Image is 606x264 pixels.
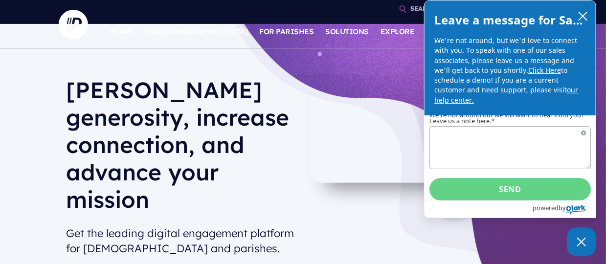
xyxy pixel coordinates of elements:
[434,36,586,105] p: We're not around, but we'd love to connect with you. To speak with one of our sales associates, p...
[533,201,596,218] a: Powered by Olark
[434,85,578,104] a: our help center.
[575,9,591,22] button: close chatbox
[146,15,248,49] a: FOR [DEMOGRAPHIC_DATA]
[67,76,295,221] h1: [PERSON_NAME] generosity, increase connection, and advance your mission
[381,15,415,49] a: EXPLORE
[429,112,591,125] label: We're not around but we still want to hear from you! Leave us a note here.*
[533,201,559,214] span: powered
[559,201,565,214] span: by
[429,178,591,200] button: Send
[567,227,596,257] button: Close Chatbox
[434,10,586,30] h2: Leave a message for Sales!
[429,126,591,169] textarea: We're not around but we still want to hear from you! Leave us a note here.
[67,222,295,260] h2: Get the leading digital engagement platform for [DEMOGRAPHIC_DATA] and parishes.
[581,131,586,135] span: Required field
[260,15,314,49] a: FOR PARISHES
[528,66,561,75] a: Click Here
[326,15,369,49] a: SOLUTIONS
[110,15,134,49] a: PLANS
